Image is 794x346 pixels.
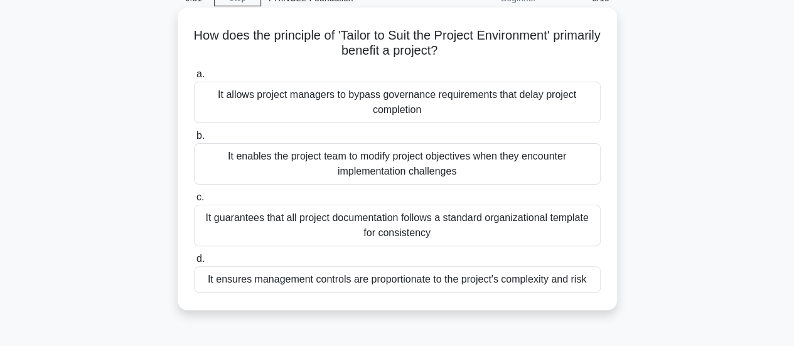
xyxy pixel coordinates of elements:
span: c. [196,192,204,202]
div: It enables the project team to modify project objectives when they encounter implementation chall... [194,143,601,185]
span: a. [196,68,205,79]
div: It allows project managers to bypass governance requirements that delay project completion [194,82,601,123]
span: b. [196,130,205,141]
h5: How does the principle of 'Tailor to Suit the Project Environment' primarily benefit a project? [193,28,602,59]
span: d. [196,253,205,264]
div: It ensures management controls are proportionate to the project's complexity and risk [194,266,601,293]
div: It guarantees that all project documentation follows a standard organizational template for consi... [194,205,601,246]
